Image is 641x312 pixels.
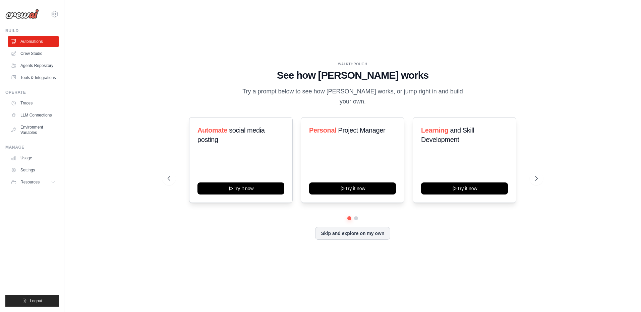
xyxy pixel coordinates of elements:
a: Agents Repository [8,60,59,71]
span: Automate [197,127,227,134]
a: LLM Connections [8,110,59,121]
button: Try it now [421,182,508,194]
a: Crew Studio [8,48,59,59]
span: social media posting [197,127,265,143]
a: Traces [8,98,59,108]
button: Skip and explore on my own [315,227,390,240]
a: Tools & Integrations [8,72,59,83]
p: Try a prompt below to see how [PERSON_NAME] works, or jump right in and build your own. [240,87,465,106]
button: Resources [8,177,59,187]
span: Project Manager [338,127,386,134]
button: Try it now [197,182,284,194]
a: Environment Variables [8,122,59,138]
div: Operate [5,90,59,95]
button: Try it now [309,182,396,194]
span: Personal [309,127,336,134]
div: WALKTHROUGH [168,62,538,67]
span: Learning [421,127,448,134]
a: Automations [8,36,59,47]
h1: See how [PERSON_NAME] works [168,69,538,81]
a: Usage [8,153,59,163]
div: Build [5,28,59,33]
span: Resources [20,179,40,185]
span: and Skill Development [421,127,474,143]
button: Logout [5,295,59,307]
a: Settings [8,165,59,175]
div: Manage [5,145,59,150]
img: Logo [5,9,39,19]
span: Logout [30,298,42,304]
